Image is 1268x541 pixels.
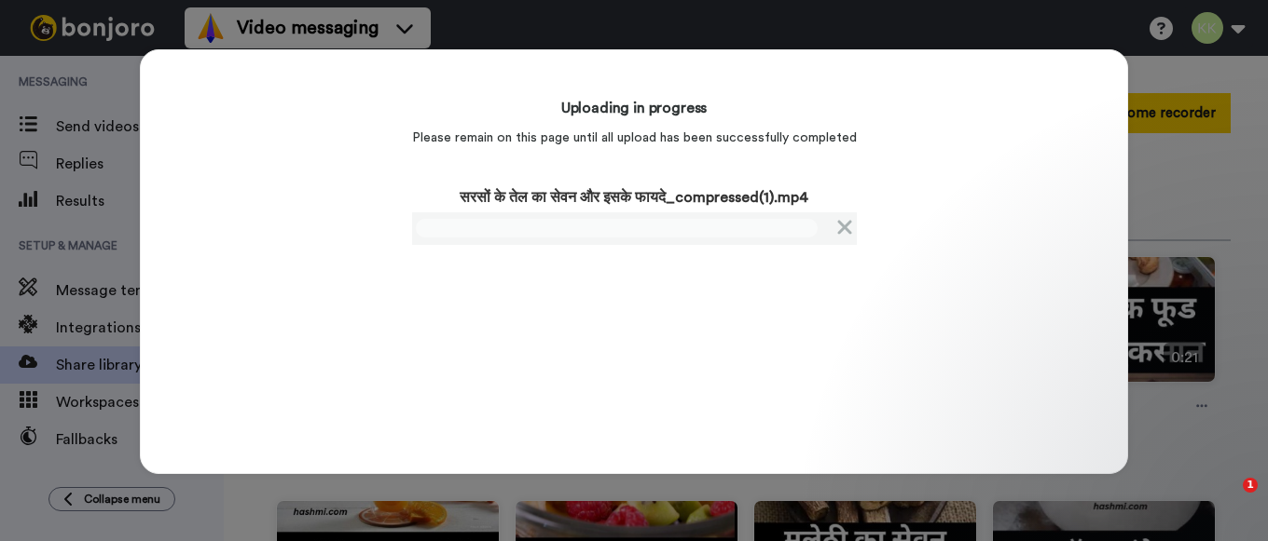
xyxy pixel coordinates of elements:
[561,97,708,119] h4: Uploading in progress
[1243,478,1258,493] span: 1
[412,186,857,209] p: सरसों के तेल का सेवन और इसके फायदे_compressed(1).mp4
[1205,478,1249,522] iframe: Intercom live chat
[412,128,857,147] p: Please remain on this page until all upload has been successfully completed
